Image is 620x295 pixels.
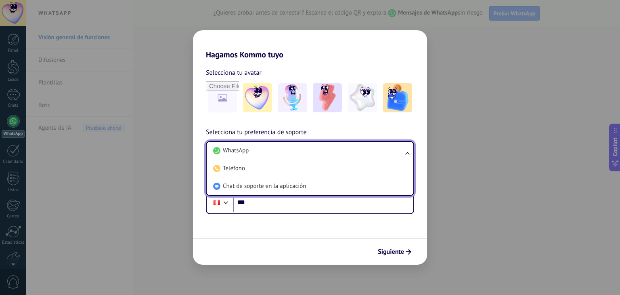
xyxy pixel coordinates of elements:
img: -1.jpeg [243,83,272,112]
div: Peru: + 51 [209,194,224,211]
img: -5.jpeg [383,83,412,112]
img: -3.jpeg [313,83,342,112]
span: Selecciona tu avatar [206,67,262,78]
span: Selecciona tu preferencia de soporte [206,127,307,138]
span: Chat de soporte en la aplicación [223,182,306,190]
img: -4.jpeg [348,83,377,112]
h2: Hagamos Kommo tuyo [193,30,427,59]
span: WhatsApp [223,147,249,155]
span: Teléfono [223,164,245,173]
span: Siguiente [378,249,404,255]
button: Siguiente [374,245,415,259]
img: -2.jpeg [278,83,307,112]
